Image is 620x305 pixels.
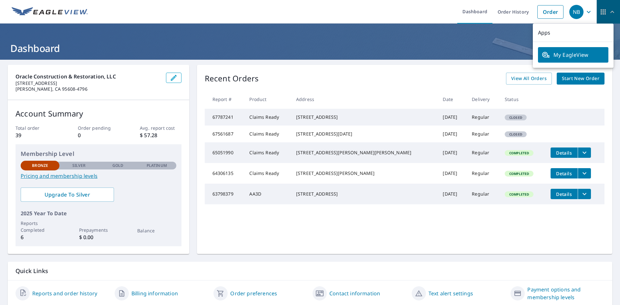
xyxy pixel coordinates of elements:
[296,114,432,120] div: [STREET_ADDRESS]
[230,290,277,297] a: Order preferences
[15,125,57,131] p: Total order
[205,109,244,126] td: 67787241
[438,109,467,126] td: [DATE]
[296,149,432,156] div: [STREET_ADDRESS][PERSON_NAME][PERSON_NAME]
[72,163,86,168] p: Silver
[244,109,291,126] td: Claims Ready
[554,150,574,156] span: Details
[551,147,578,158] button: detailsBtn-65051990
[244,163,291,184] td: Claims Ready
[137,227,176,234] p: Balance
[554,191,574,197] span: Details
[538,47,608,63] a: My EagleView
[296,131,432,137] div: [STREET_ADDRESS][DATE]
[467,163,500,184] td: Regular
[21,220,59,233] p: Reports Completed
[562,75,599,83] span: Start New Order
[8,42,612,55] h1: Dashboard
[205,126,244,142] td: 67561687
[21,149,176,158] p: Membership Level
[296,191,432,197] div: [STREET_ADDRESS]
[467,142,500,163] td: Regular
[557,73,604,85] a: Start New Order
[140,125,181,131] p: Avg. report cost
[551,189,578,199] button: detailsBtn-63798379
[467,109,500,126] td: Regular
[467,90,500,109] th: Delivery
[438,184,467,204] td: [DATE]
[15,73,161,80] p: Oracle Construction & Restoration, LLC
[244,184,291,204] td: AA3D
[578,147,591,158] button: filesDropdownBtn-65051990
[147,163,167,168] p: Platinum
[429,290,473,297] a: Text alert settings
[79,233,118,241] p: $ 0.00
[438,126,467,142] td: [DATE]
[505,171,533,176] span: Completed
[551,168,578,178] button: detailsBtn-64306135
[244,90,291,109] th: Product
[505,151,533,155] span: Completed
[15,80,161,86] p: [STREET_ADDRESS]
[21,209,176,217] p: 2025 Year To Date
[12,7,88,17] img: EV Logo
[21,172,176,180] a: Pricing and membership levels
[205,184,244,204] td: 63798379
[205,163,244,184] td: 64306135
[505,192,533,197] span: Completed
[438,163,467,184] td: [DATE]
[527,286,604,301] a: Payment options and membership levels
[205,90,244,109] th: Report #
[438,142,467,163] td: [DATE]
[21,188,114,202] a: Upgrade To Silver
[578,189,591,199] button: filesDropdownBtn-63798379
[32,163,48,168] p: Bronze
[112,163,123,168] p: Gold
[554,170,574,177] span: Details
[140,131,181,139] p: $ 57.28
[244,126,291,142] td: Claims Ready
[205,142,244,163] td: 65051990
[438,90,467,109] th: Date
[506,73,552,85] a: View All Orders
[26,191,109,198] span: Upgrade To Silver
[537,5,563,19] a: Order
[78,131,119,139] p: 0
[32,290,97,297] a: Reports and order history
[79,227,118,233] p: Prepayments
[467,184,500,204] td: Regular
[511,75,547,83] span: View All Orders
[329,290,380,297] a: Contact information
[291,90,438,109] th: Address
[533,24,614,42] p: Apps
[205,73,259,85] p: Recent Orders
[467,126,500,142] td: Regular
[296,170,432,177] div: [STREET_ADDRESS][PERSON_NAME]
[21,233,59,241] p: 6
[244,142,291,163] td: Claims Ready
[15,86,161,92] p: [PERSON_NAME], CA 95608-4796
[578,168,591,178] button: filesDropdownBtn-64306135
[505,115,526,120] span: Closed
[569,5,584,19] div: NB
[78,125,119,131] p: Order pending
[505,132,526,137] span: Closed
[500,90,545,109] th: Status
[15,108,181,119] p: Account Summary
[542,51,604,59] span: My EagleView
[15,131,57,139] p: 39
[15,267,604,275] p: Quick Links
[131,290,178,297] a: Billing information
